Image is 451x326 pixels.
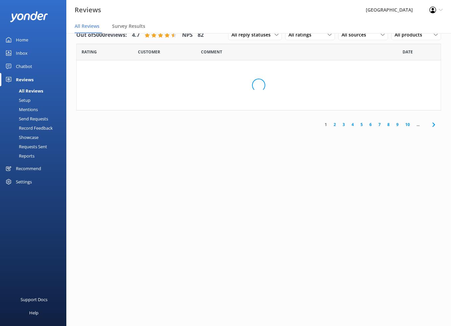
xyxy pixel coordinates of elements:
img: yonder-white-logo.png [10,11,48,22]
span: All products [395,31,426,38]
a: 7 [375,121,384,128]
span: Date [82,49,97,55]
h4: 4.7 [132,31,140,39]
a: Showcase [4,133,66,142]
a: Mentions [4,105,66,114]
div: Chatbot [16,60,32,73]
a: 9 [393,121,402,128]
a: Reports [4,151,66,161]
a: Record Feedback [4,123,66,133]
span: Question [201,49,222,55]
a: 8 [384,121,393,128]
div: Inbox [16,46,28,60]
a: 3 [339,121,348,128]
h3: Reviews [75,5,101,15]
span: All sources [342,31,370,38]
a: Send Requests [4,114,66,123]
div: Reports [4,151,34,161]
a: 5 [357,121,366,128]
div: Recommend [16,162,41,175]
span: All Reviews [75,23,99,30]
div: Mentions [4,105,38,114]
h4: Out of 5000 reviews: [76,31,127,39]
div: Reviews [16,73,33,86]
span: Date [403,49,413,55]
a: 4 [348,121,357,128]
a: Requests Sent [4,142,66,151]
a: 6 [366,121,375,128]
div: Help [29,306,38,319]
span: Survey Results [112,23,145,30]
div: Setup [4,96,31,105]
h4: 82 [198,31,204,39]
a: All Reviews [4,86,66,96]
a: 2 [330,121,339,128]
a: 10 [402,121,413,128]
div: Requests Sent [4,142,47,151]
div: Showcase [4,133,38,142]
div: Record Feedback [4,123,53,133]
div: Support Docs [21,293,47,306]
span: All ratings [289,31,315,38]
div: Home [16,33,28,46]
h4: NPS [182,31,193,39]
span: All reply statuses [231,31,275,38]
span: Date [138,49,160,55]
a: 1 [321,121,330,128]
div: All Reviews [4,86,43,96]
div: Settings [16,175,32,188]
div: Send Requests [4,114,48,123]
span: ... [413,121,423,128]
a: Setup [4,96,66,105]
